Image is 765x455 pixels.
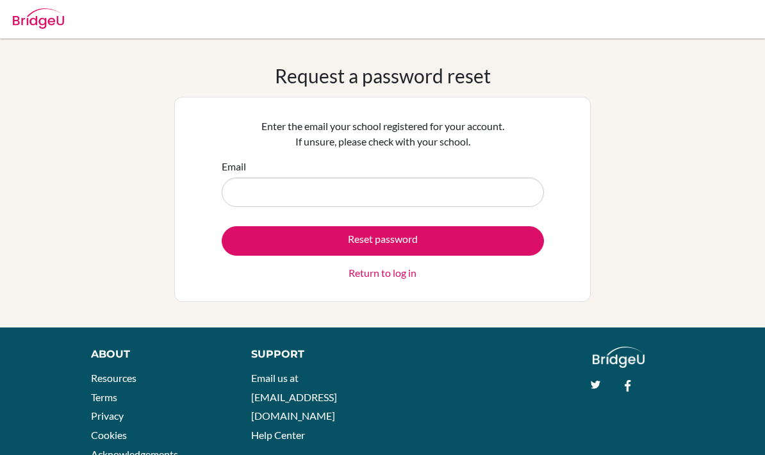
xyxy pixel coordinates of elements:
[222,226,544,256] button: Reset password
[91,429,127,441] a: Cookies
[91,409,124,422] a: Privacy
[251,429,305,441] a: Help Center
[91,391,117,403] a: Terms
[275,64,491,87] h1: Request a password reset
[222,119,544,149] p: Enter the email your school registered for your account. If unsure, please check with your school.
[91,347,222,362] div: About
[222,159,246,174] label: Email
[251,347,370,362] div: Support
[251,372,337,422] a: Email us at [EMAIL_ADDRESS][DOMAIN_NAME]
[349,265,416,281] a: Return to log in
[593,347,645,368] img: logo_white@2x-f4f0deed5e89b7ecb1c2cc34c3e3d731f90f0f143d5ea2071677605dd97b5244.png
[13,8,64,29] img: Bridge-U
[91,372,136,384] a: Resources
